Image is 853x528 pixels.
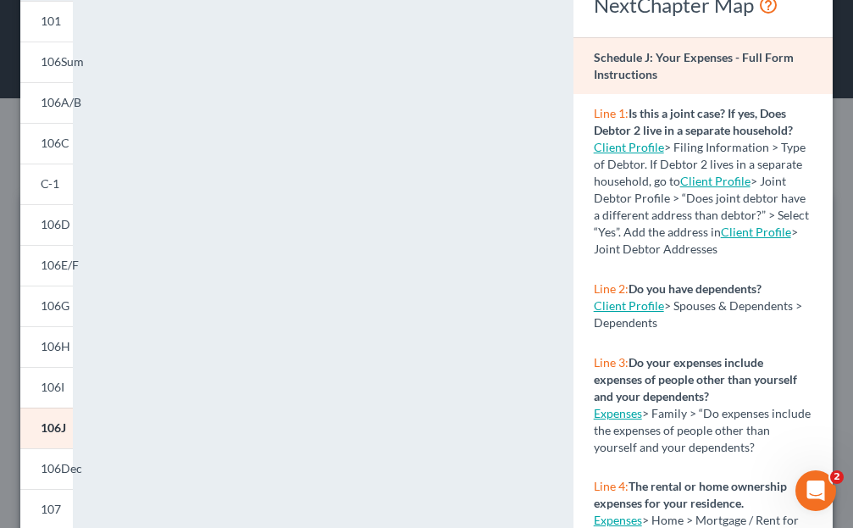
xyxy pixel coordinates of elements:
[41,54,84,69] span: 106Sum
[795,470,836,511] iframe: Intercom live chat
[20,448,73,489] a: 106Dec
[41,95,81,109] span: 106A/B
[20,326,73,367] a: 106H
[20,123,73,164] a: 106C
[594,298,664,313] a: Client Profile
[41,298,69,313] span: 106G
[20,408,73,448] a: 106J
[721,225,791,239] a: Client Profile
[20,164,73,204] a: C-1
[41,217,70,231] span: 106D
[594,355,629,370] span: Line 3:
[20,245,73,286] a: 106E/F
[41,380,64,394] span: 106I
[594,281,629,296] span: Line 2:
[41,258,79,272] span: 106E/F
[594,479,629,493] span: Line 4:
[680,174,751,188] a: Client Profile
[594,406,642,420] a: Expenses
[594,140,664,154] a: Client Profile
[20,367,73,408] a: 106I
[20,1,73,42] a: 101
[41,461,82,475] span: 106Dec
[41,14,61,28] span: 101
[594,513,642,527] a: Expenses
[594,174,809,239] span: > Joint Debtor Profile > “Does joint debtor have a different address than debtor?” > Select “Yes”...
[41,339,70,353] span: 106H
[41,502,61,516] span: 107
[594,50,794,81] strong: Schedule J: Your Expenses - Full Form Instructions
[20,204,73,245] a: 106D
[41,176,59,191] span: C-1
[20,82,73,123] a: 106A/B
[830,470,844,484] span: 2
[594,406,811,454] span: > Family > “Do expenses include the expenses of people other than yourself and your dependents?
[20,286,73,326] a: 106G
[594,298,802,330] span: > Spouses & Dependents > Dependents
[594,479,787,510] strong: The rental or home ownership expenses for your residence.
[594,106,793,137] strong: Is this a joint case? If yes, Does Debtor 2 live in a separate household?
[629,281,762,296] strong: Do you have dependents?
[20,42,73,82] a: 106Sum
[41,136,69,150] span: 106C
[594,355,797,403] strong: Do your expenses include expenses of people other than yourself and your dependents?
[594,106,629,120] span: Line 1:
[41,420,66,435] span: 106J
[594,140,806,188] span: > Filing Information > Type of Debtor. If Debtor 2 lives in a separate household, go to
